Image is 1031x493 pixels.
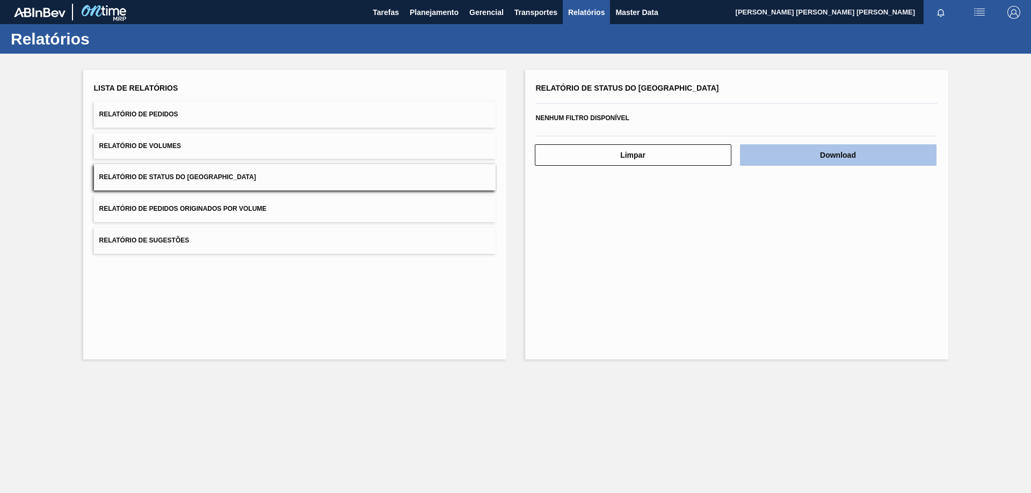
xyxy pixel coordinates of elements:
span: Relatório de Status do [GEOGRAPHIC_DATA] [536,84,719,92]
span: Relatório de Pedidos [99,111,178,118]
span: Lista de Relatórios [94,84,178,92]
span: Relatório de Sugestões [99,237,190,244]
img: TNhmsLtSVTkK8tSr43FrP2fwEKptu5GPRR3wAAAABJRU5ErkJggg== [14,8,66,17]
button: Relatório de Pedidos Originados por Volume [94,196,496,222]
span: Relatório de Status do [GEOGRAPHIC_DATA] [99,173,256,181]
span: Transportes [514,6,557,19]
span: Gerencial [469,6,504,19]
button: Download [740,144,936,166]
button: Relatório de Status do [GEOGRAPHIC_DATA] [94,164,496,190]
button: Relatório de Volumes [94,133,496,159]
span: Master Data [615,6,658,19]
button: Relatório de Sugestões [94,227,496,254]
button: Limpar [535,144,731,166]
span: Tarefas [373,6,399,19]
button: Notificações [924,5,958,20]
span: Planejamento [410,6,459,19]
img: Logout [1007,6,1020,19]
span: Relatórios [568,6,605,19]
span: Nenhum filtro disponível [536,114,629,122]
img: userActions [973,6,986,19]
button: Relatório de Pedidos [94,101,496,128]
h1: Relatórios [11,33,201,45]
span: Relatório de Volumes [99,142,181,150]
span: Relatório de Pedidos Originados por Volume [99,205,267,212]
